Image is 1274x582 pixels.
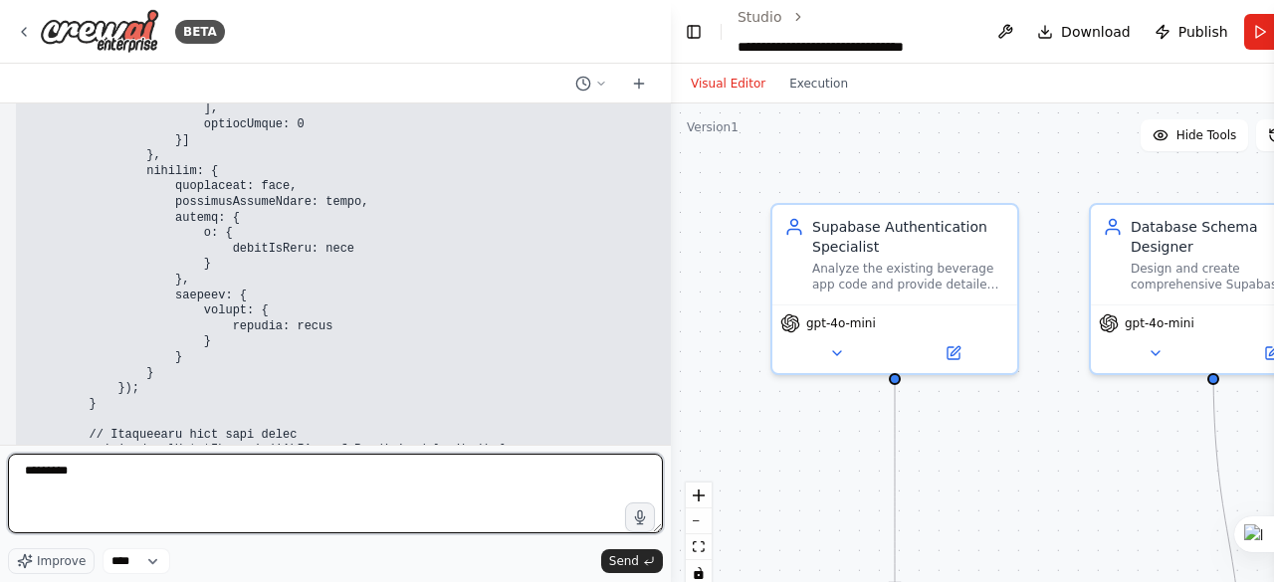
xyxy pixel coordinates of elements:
[683,18,705,46] button: Hide left sidebar
[609,553,639,569] span: Send
[1141,119,1249,151] button: Hide Tools
[812,261,1005,292] div: Analyze the existing beverage app code and provide detailed implementation guidance for integrati...
[777,72,860,96] button: Execution
[1176,127,1237,143] span: Hide Tools
[567,72,615,96] button: Switch to previous chat
[738,9,782,25] a: Studio
[679,72,777,96] button: Visual Editor
[1125,315,1194,331] span: gpt-4o-mini
[686,483,712,508] button: zoom in
[601,549,663,573] button: Send
[686,534,712,560] button: fit view
[623,72,655,96] button: Start a new chat
[175,20,225,44] div: BETA
[40,9,159,54] img: Logo
[687,119,739,135] div: Version 1
[738,7,973,57] nav: breadcrumb
[806,315,876,331] span: gpt-4o-mini
[1029,14,1139,50] button: Download
[8,548,95,574] button: Improve
[812,217,1005,257] div: Supabase Authentication Specialist
[770,203,1019,375] div: Supabase Authentication SpecialistAnalyze the existing beverage app code and provide detailed imp...
[37,553,86,569] span: Improve
[625,502,655,532] button: Click to speak your automation idea
[897,341,1009,365] button: Open in side panel
[1147,14,1236,50] button: Publish
[686,508,712,534] button: zoom out
[1061,22,1131,42] span: Download
[1178,22,1228,42] span: Publish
